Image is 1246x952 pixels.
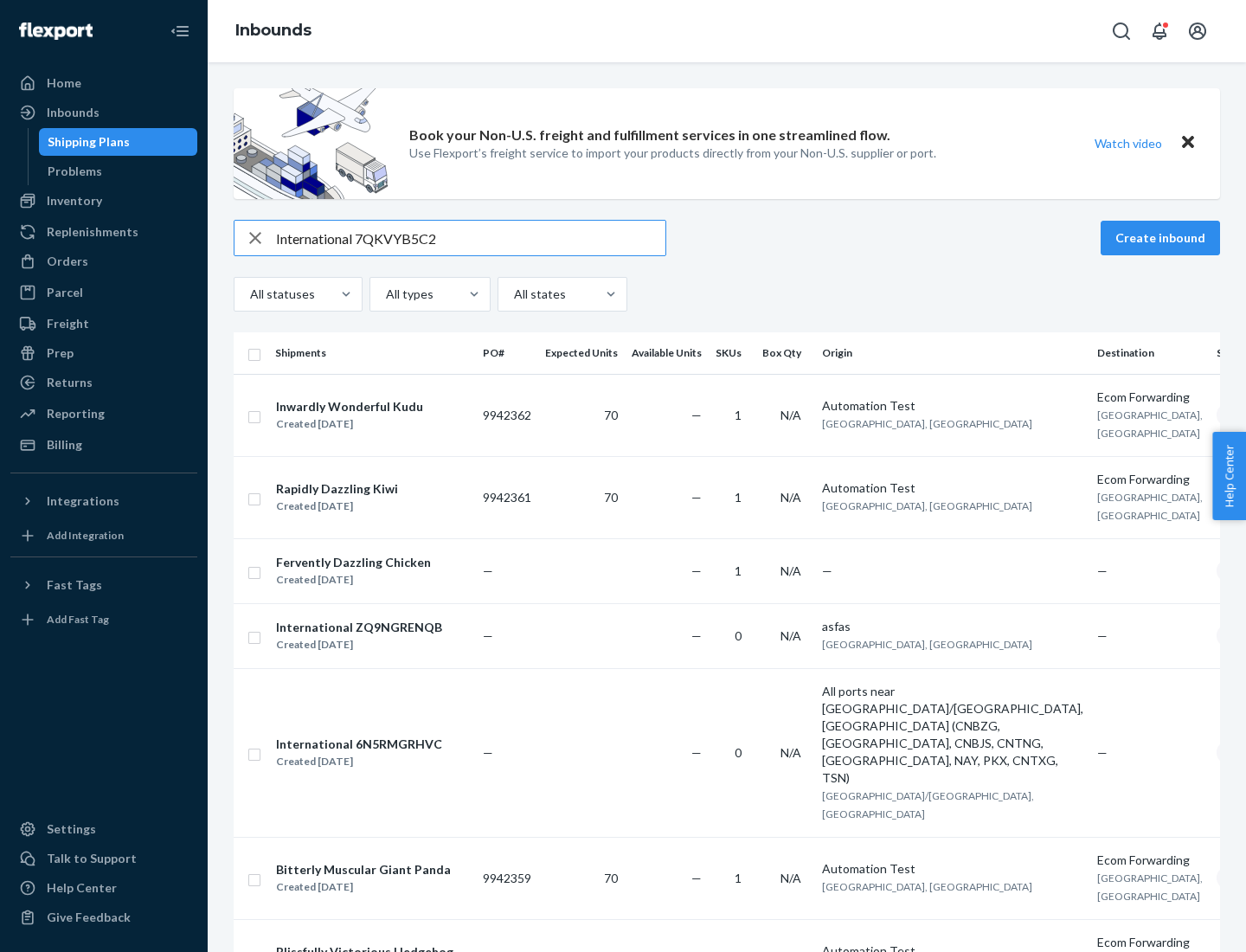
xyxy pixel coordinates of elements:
[822,638,1032,651] span: [GEOGRAPHIC_DATA], [GEOGRAPHIC_DATA]
[735,628,742,643] span: 0
[10,218,197,246] a: Replenishments
[476,837,538,919] td: 9942359
[1097,471,1203,488] div: Ecom Forwarding
[822,563,832,578] span: —
[483,563,493,578] span: —
[409,125,890,145] p: Book your Non-U.S. freight and fulfillment services in one streamlined flow.
[815,332,1090,374] th: Origin
[163,14,197,48] button: Close Navigation
[10,571,197,599] button: Fast Tags
[709,332,755,374] th: SKUs
[483,745,493,760] span: —
[780,628,801,643] span: N/A
[1101,221,1220,255] button: Create inbound
[10,248,197,275] a: Orders
[691,745,702,760] span: —
[1097,852,1203,869] div: Ecom Forwarding
[822,499,1032,512] span: [GEOGRAPHIC_DATA], [GEOGRAPHIC_DATA]
[1097,628,1108,643] span: —
[276,619,442,636] div: International ZQ9NGRENQB
[10,187,197,215] a: Inventory
[47,192,102,209] div: Inventory
[822,397,1083,415] div: Automation Test
[1212,432,1246,520] span: Help Center
[691,408,702,422] span: —
[1177,131,1199,156] button: Close
[10,400,197,428] a: Reporting
[1104,14,1139,48] button: Open Search Box
[735,408,742,422] span: 1
[47,284,83,301] div: Parcel
[268,332,476,374] th: Shipments
[735,563,742,578] span: 1
[409,145,936,162] p: Use Flexport’s freight service to import your products directly from your Non-U.S. supplier or port.
[248,286,250,303] input: All statuses
[276,398,423,415] div: Inwardly Wonderful Kudu
[10,606,197,634] a: Add Fast Tag
[735,871,742,885] span: 1
[48,133,130,151] div: Shipping Plans
[276,636,442,653] div: Created [DATE]
[47,612,109,627] div: Add Fast Tag
[47,104,100,121] div: Inbounds
[755,332,815,374] th: Box Qty
[39,158,198,185] a: Problems
[10,487,197,515] button: Integrations
[276,736,442,753] div: International 6N5RMGRHVC
[10,69,197,97] a: Home
[1142,14,1177,48] button: Open notifications
[1097,408,1203,440] span: [GEOGRAPHIC_DATA], [GEOGRAPHIC_DATA]
[10,522,197,550] a: Add Integration
[10,874,197,902] a: Help Center
[1097,934,1203,951] div: Ecom Forwarding
[780,871,801,885] span: N/A
[47,253,88,270] div: Orders
[10,845,197,872] a: Talk to Support
[276,221,665,255] input: Search inbounds by name, destination, msku...
[691,490,702,505] span: —
[48,163,102,180] div: Problems
[47,820,96,838] div: Settings
[19,23,93,40] img: Flexport logo
[1097,872,1203,903] span: [GEOGRAPHIC_DATA], [GEOGRAPHIC_DATA]
[10,904,197,931] button: Give Feedback
[276,878,451,896] div: Created [DATE]
[47,909,131,926] div: Give Feedback
[780,490,801,505] span: N/A
[822,683,1083,787] div: All ports near [GEOGRAPHIC_DATA]/[GEOGRAPHIC_DATA], [GEOGRAPHIC_DATA] (CNBZG, [GEOGRAPHIC_DATA], ...
[483,628,493,643] span: —
[476,456,538,538] td: 9942361
[384,286,386,303] input: All types
[276,753,442,770] div: Created [DATE]
[476,332,538,374] th: PO#
[1097,563,1108,578] span: —
[735,490,742,505] span: 1
[780,563,801,578] span: N/A
[10,815,197,843] a: Settings
[10,310,197,338] a: Freight
[691,628,702,643] span: —
[512,286,514,303] input: All states
[222,6,325,56] ol: breadcrumbs
[538,332,625,374] th: Expected Units
[604,408,618,422] span: 70
[276,554,431,571] div: Fervently Dazzling Chicken
[235,21,311,40] a: Inbounds
[10,99,197,126] a: Inbounds
[780,745,801,760] span: N/A
[822,789,1034,820] span: [GEOGRAPHIC_DATA]/[GEOGRAPHIC_DATA], [GEOGRAPHIC_DATA]
[47,850,137,867] div: Talk to Support
[47,374,93,391] div: Returns
[10,369,197,396] a: Returns
[780,408,801,422] span: N/A
[691,563,702,578] span: —
[822,880,1032,893] span: [GEOGRAPHIC_DATA], [GEOGRAPHIC_DATA]
[10,279,197,306] a: Parcel
[276,571,431,589] div: Created [DATE]
[10,431,197,459] a: Billing
[47,492,119,510] div: Integrations
[47,223,138,241] div: Replenishments
[1083,131,1173,156] button: Watch video
[276,480,398,498] div: Rapidly Dazzling Kiwi
[1180,14,1215,48] button: Open account menu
